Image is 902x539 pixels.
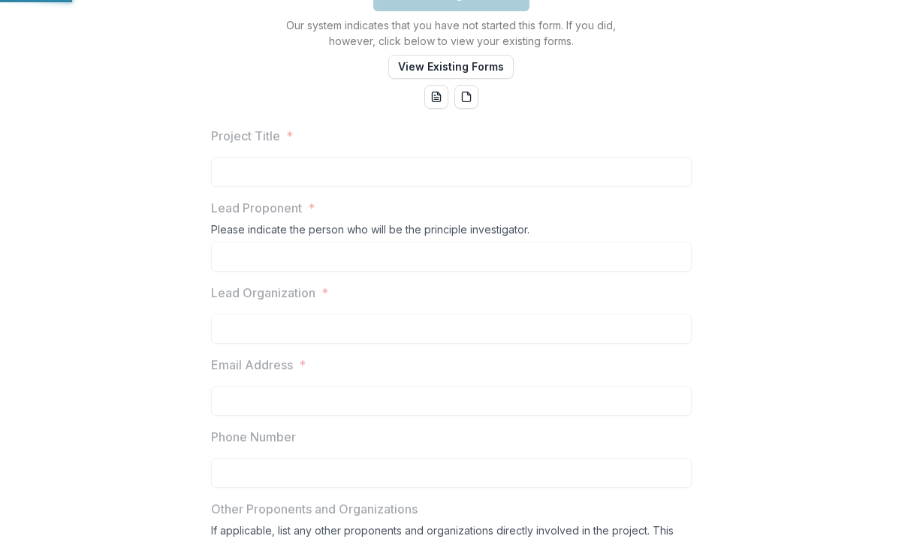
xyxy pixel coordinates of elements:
button: word-download [424,85,448,109]
p: Email Address [211,356,293,374]
p: Other Proponents and Organizations [211,500,418,518]
p: Lead Organization [211,284,315,302]
p: Project Title [211,127,280,145]
button: pdf-download [454,85,478,109]
button: View Existing Forms [388,55,514,79]
div: Please indicate the person who will be the principle investigator. [211,223,692,242]
p: Our system indicates that you have not started this form. If you did, however, click below to vie... [264,17,639,49]
p: Lead Proponent [211,199,302,217]
p: Phone Number [211,428,296,446]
